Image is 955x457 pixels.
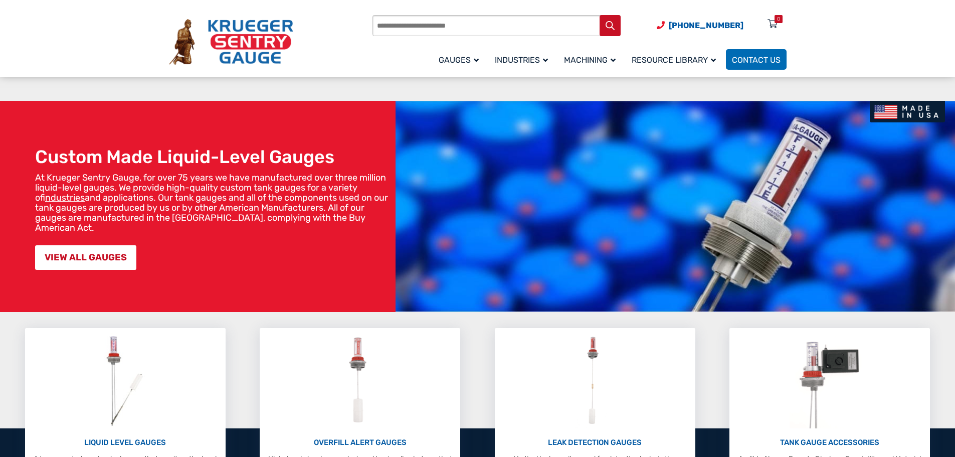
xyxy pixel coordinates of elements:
span: Machining [564,55,616,65]
img: Liquid Level Gauges [98,333,151,428]
span: Contact Us [732,55,781,65]
img: Tank Gauge Accessories [790,333,870,428]
span: Industries [495,55,548,65]
img: Overfill Alert Gauges [338,333,383,428]
span: Gauges [439,55,479,65]
p: At Krueger Sentry Gauge, for over 75 years we have manufactured over three million liquid-level g... [35,173,391,233]
p: TANK GAUGE ACCESSORIES [734,437,925,448]
img: Leak Detection Gauges [575,333,615,428]
a: Phone Number (920) 434-8860 [657,19,743,32]
div: 0 [777,15,780,23]
p: LIQUID LEVEL GAUGES [30,437,221,448]
p: LEAK DETECTION GAUGES [500,437,690,448]
a: Industries [489,48,558,71]
p: OVERFILL ALERT GAUGES [265,437,455,448]
a: industries [45,192,85,203]
span: [PHONE_NUMBER] [669,21,743,30]
a: Resource Library [626,48,726,71]
h1: Custom Made Liquid-Level Gauges [35,146,391,168]
a: VIEW ALL GAUGES [35,245,136,270]
img: Krueger Sentry Gauge [169,19,293,65]
img: bg_hero_bannerksentry [396,101,955,312]
img: Made In USA [870,101,945,122]
a: Contact Us [726,49,787,70]
a: Machining [558,48,626,71]
span: Resource Library [632,55,716,65]
a: Gauges [433,48,489,71]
